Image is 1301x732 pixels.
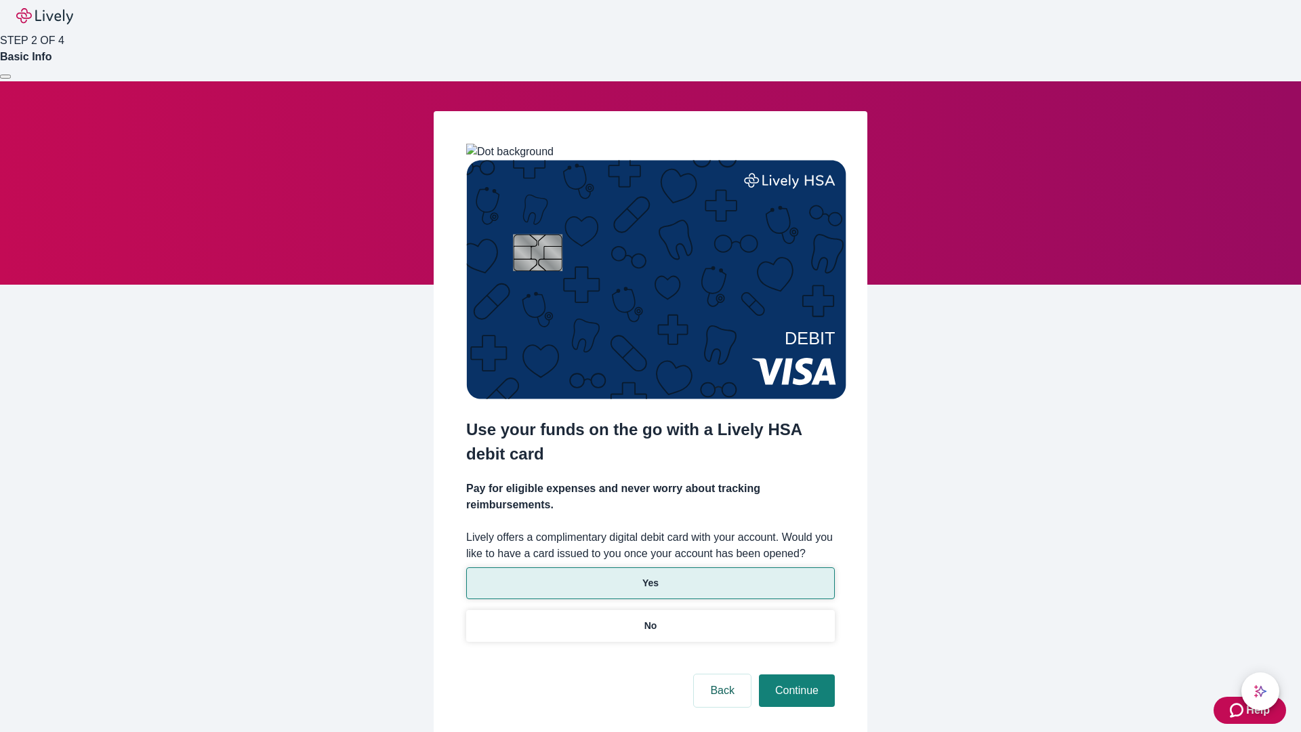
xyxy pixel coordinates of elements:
[466,567,835,599] button: Yes
[642,576,659,590] p: Yes
[466,529,835,562] label: Lively offers a complimentary digital debit card with your account. Would you like to have a card...
[466,418,835,466] h2: Use your funds on the go with a Lively HSA debit card
[694,674,751,707] button: Back
[466,481,835,513] h4: Pay for eligible expenses and never worry about tracking reimbursements.
[644,619,657,633] p: No
[466,160,846,399] img: Debit card
[1230,702,1246,718] svg: Zendesk support icon
[466,144,554,160] img: Dot background
[1246,702,1270,718] span: Help
[16,8,73,24] img: Lively
[1254,685,1267,698] svg: Lively AI Assistant
[1241,672,1279,710] button: chat
[1214,697,1286,724] button: Zendesk support iconHelp
[759,674,835,707] button: Continue
[466,610,835,642] button: No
